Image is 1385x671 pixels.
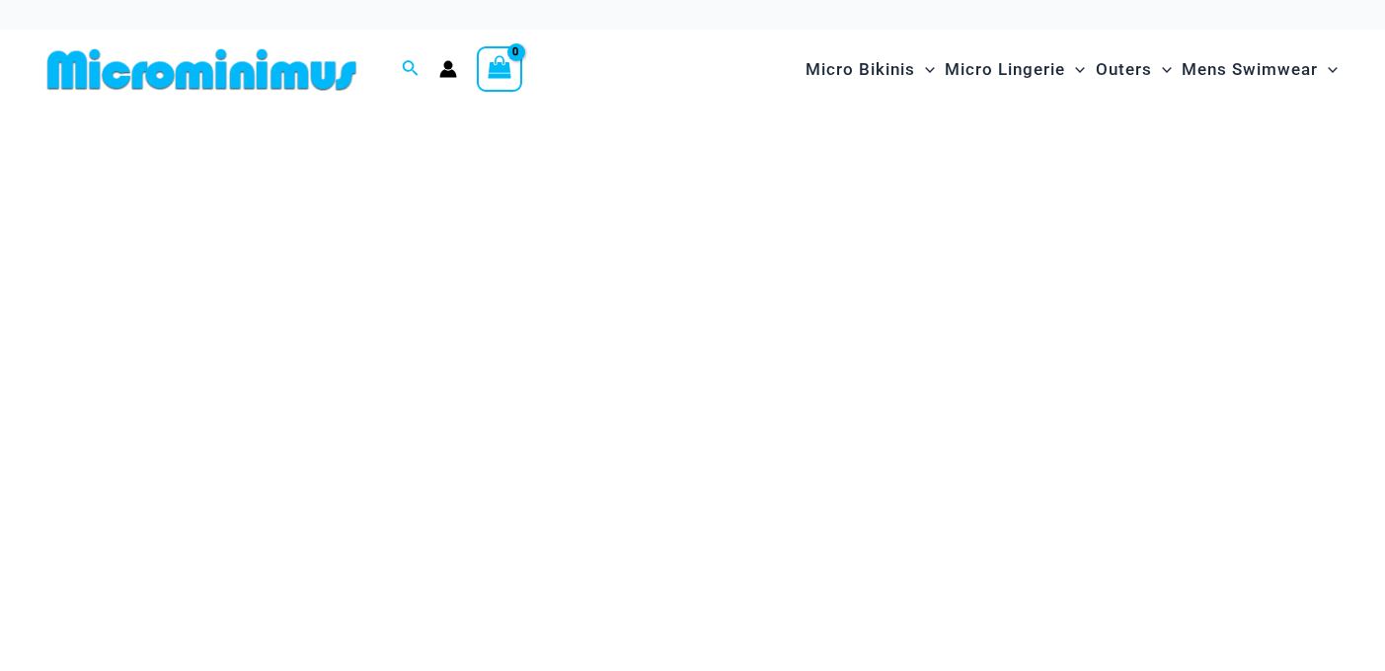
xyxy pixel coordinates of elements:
[1096,44,1152,95] span: Outers
[1152,44,1172,95] span: Menu Toggle
[915,44,935,95] span: Menu Toggle
[806,44,915,95] span: Micro Bikinis
[798,37,1346,103] nav: Site Navigation
[39,47,364,92] img: MM SHOP LOGO FLAT
[477,46,522,92] a: View Shopping Cart, empty
[439,60,457,78] a: Account icon link
[940,39,1090,100] a: Micro LingerieMenu ToggleMenu Toggle
[1091,39,1177,100] a: OutersMenu ToggleMenu Toggle
[1177,39,1343,100] a: Mens SwimwearMenu ToggleMenu Toggle
[1318,44,1338,95] span: Menu Toggle
[945,44,1065,95] span: Micro Lingerie
[1065,44,1085,95] span: Menu Toggle
[1182,44,1318,95] span: Mens Swimwear
[402,57,420,82] a: Search icon link
[801,39,940,100] a: Micro BikinisMenu ToggleMenu Toggle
